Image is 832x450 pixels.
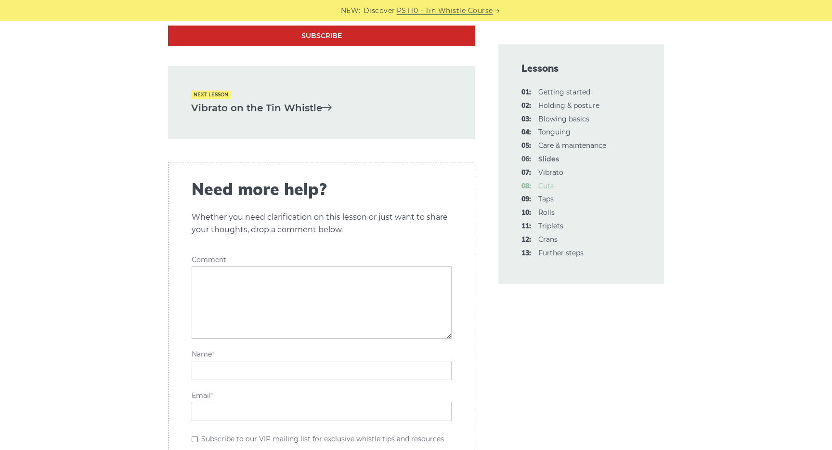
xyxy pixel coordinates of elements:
span: 05: [521,140,531,152]
span: 04: [521,127,531,138]
span: Discover [364,5,395,16]
span: 12: [521,234,531,246]
span: 02: [521,100,531,112]
span: 11: [521,221,531,232]
span: 13: [521,248,531,259]
a: 02:Holding & posture [538,101,599,110]
a: 04:Tonguing [538,128,571,136]
a: Subscribe [168,26,475,46]
a: 05:Care & maintenance [538,141,606,150]
a: 01:Getting started [538,88,590,96]
span: 06: [521,154,531,165]
a: Vibrato on the Tin Whistle [191,100,452,116]
span: NEW: [341,5,361,16]
a: 10:Rolls [538,208,555,217]
label: Comment [192,256,452,264]
a: PST10 - Tin Whistle Course [397,5,493,16]
p: Whether you need clarification on this lesson or just want to share your thoughts, drop a comment... [192,211,452,236]
span: 09: [521,194,531,205]
a: 09:Taps [538,195,554,203]
a: 11:Triplets [538,222,563,230]
span: 10: [521,207,531,219]
label: Subscribe to our VIP mailing list for exclusive whistle tips and resources [201,435,444,443]
label: Name [192,350,452,358]
a: 07:Vibrato [538,168,563,177]
a: 12:Crans [538,235,558,244]
span: 08: [521,181,531,192]
label: Email [192,392,452,400]
span: 03: [521,114,531,125]
span: Lessons [521,62,641,75]
span: 01: [521,87,531,98]
span: 07: [521,167,531,179]
a: 03:Blowing basics [538,115,589,123]
a: 08:Cuts [538,182,554,190]
span: Next lesson [191,91,231,99]
a: 13:Further steps [538,249,584,257]
span: Need more help? [192,180,452,199]
strong: Slides [538,155,559,163]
